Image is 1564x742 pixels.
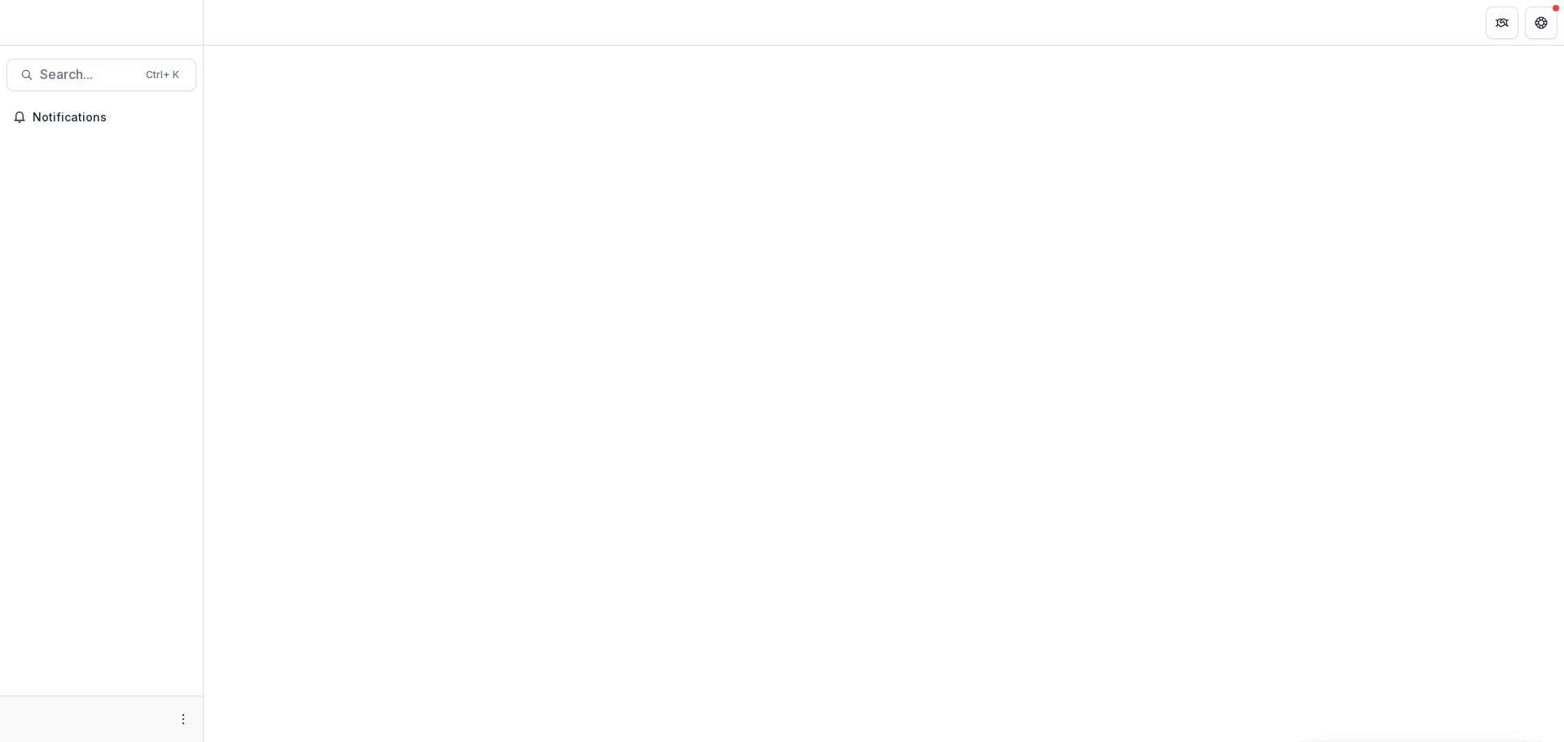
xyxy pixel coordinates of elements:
[174,709,193,729] button: More
[7,104,196,130] button: Notifications
[210,11,279,34] nav: breadcrumb
[33,111,190,125] span: Notifications
[143,66,182,84] div: Ctrl + K
[40,67,136,82] span: Search...
[1486,7,1518,39] button: Partners
[1525,7,1557,39] button: Get Help
[7,59,196,91] button: Search...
